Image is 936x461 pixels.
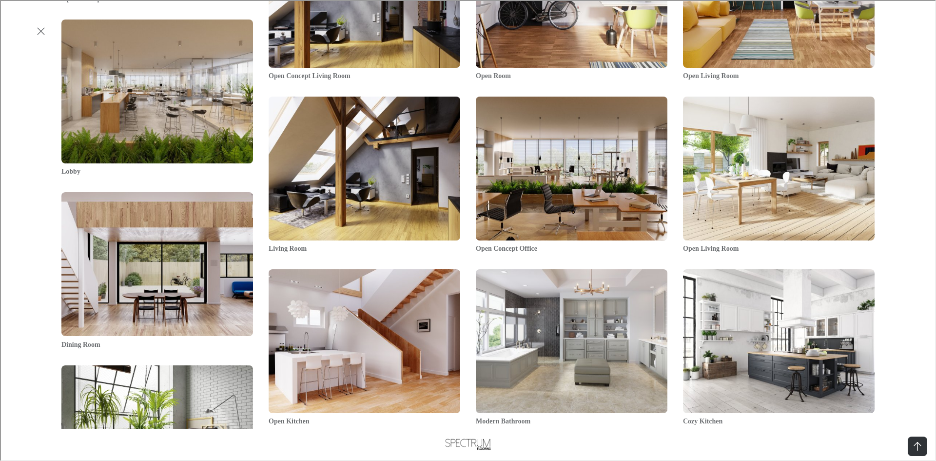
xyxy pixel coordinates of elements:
[475,242,666,253] h3: Open Concept Office
[475,415,666,425] h3: Modern Bathroom
[268,242,459,253] h3: Living Room
[682,415,874,425] h3: Cozy Kitchen
[682,268,876,414] img: Cozy Kitchen
[475,268,666,425] li: Modern Bathroom
[682,242,874,253] h3: Open Living Room
[682,70,874,80] h3: Open Living Room
[428,433,506,454] a: Visit Spectrum Flooring homepage
[268,96,461,241] img: Living Room
[60,19,254,164] img: Lobby
[60,165,252,176] h3: Lobby
[60,19,252,176] li: Lobby
[268,70,459,80] h3: Open Concept Living Room
[31,21,49,39] button: Exit visualizer
[682,268,874,425] li: Cozy Kitchen
[268,268,461,414] img: Open Kitchen
[268,415,459,425] h3: Open Kitchen
[682,96,876,241] img: Open Living Room
[907,436,926,455] button: Back to top
[60,339,252,349] h3: Dining Room
[60,191,254,337] img: Dining Room
[475,96,666,253] li: Open Concept Office
[268,268,459,425] li: Open Kitchen
[60,191,252,348] li: Dining Room
[475,268,668,414] img: Modern Bathroom
[475,70,666,80] h3: Open Room
[268,96,459,253] li: Living Room
[475,96,668,241] img: Open Concept Office
[682,96,874,253] li: Open Living Room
